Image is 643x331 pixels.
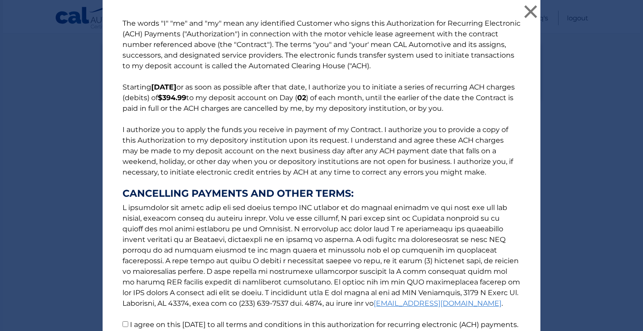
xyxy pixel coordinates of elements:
[374,299,501,308] a: [EMAIL_ADDRESS][DOMAIN_NAME]
[158,93,186,102] b: $394.99
[122,188,521,199] strong: CANCELLING PAYMENTS AND OTHER TERMS:
[522,3,540,20] button: ×
[297,93,306,102] b: 02
[151,83,176,91] b: [DATE]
